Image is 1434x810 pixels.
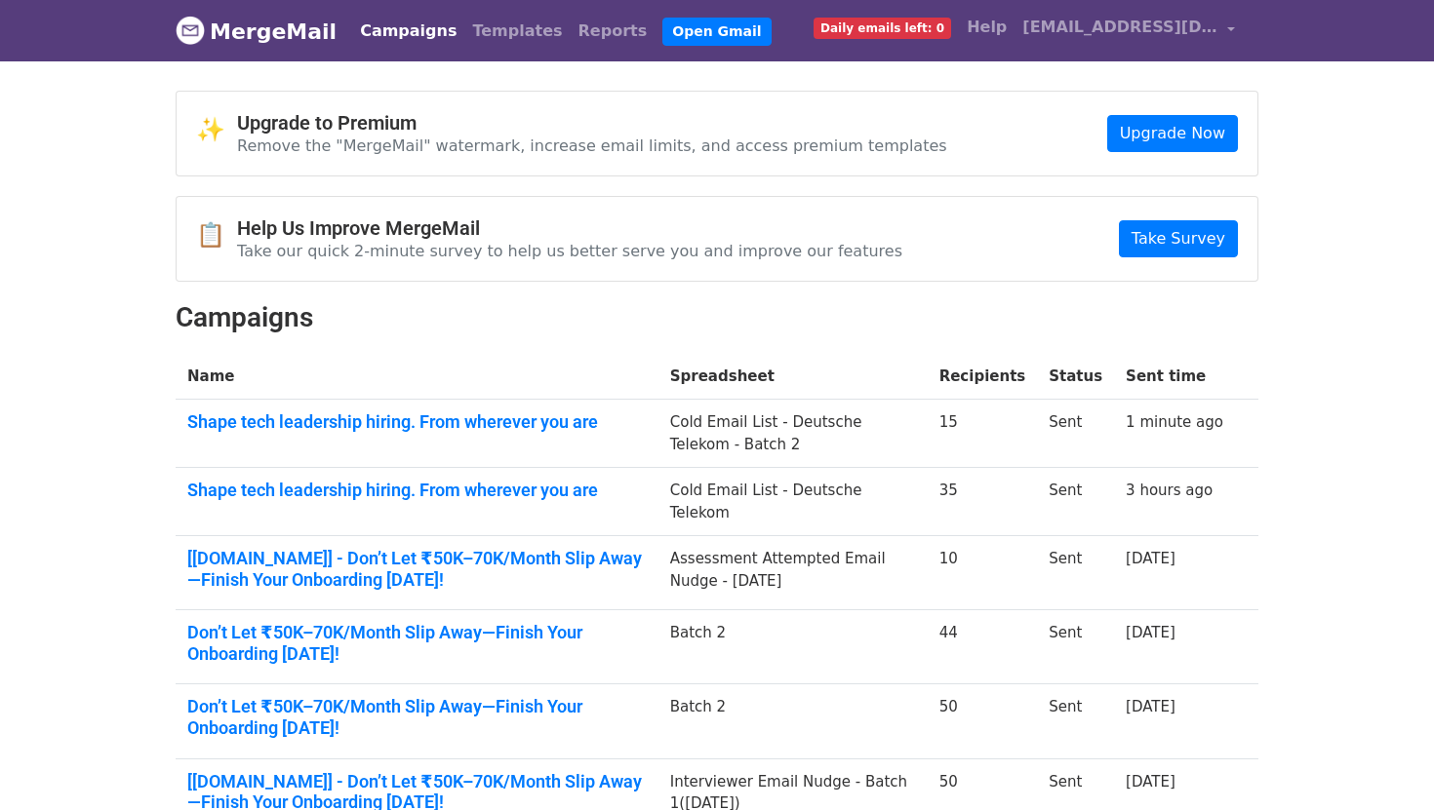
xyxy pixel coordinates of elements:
[1037,468,1114,536] td: Sent
[1037,610,1114,684] td: Sent
[928,400,1038,468] td: 15
[237,111,947,135] h4: Upgrade to Premium
[1126,624,1175,641] a: [DATE]
[1037,684,1114,758] td: Sent
[1119,220,1238,257] a: Take Survey
[658,354,928,400] th: Spreadsheet
[237,216,902,240] h4: Help Us Improve MergeMail
[1015,8,1243,54] a: [EMAIL_ADDRESS][DOMAIN_NAME]
[658,400,928,468] td: Cold Email List - Deutsche Telekom - Batch 2
[658,536,928,610] td: Assessment Attempted Email Nudge - [DATE]
[176,16,205,45] img: MergeMail logo
[176,301,1258,334] h2: Campaigns
[1126,698,1175,715] a: [DATE]
[658,684,928,758] td: Batch 2
[176,11,337,52] a: MergeMail
[237,135,947,156] p: Remove the "MergeMail" watermark, increase email limits, and access premium templates
[1114,354,1235,400] th: Sent time
[237,241,902,261] p: Take our quick 2-minute survey to help us better serve you and improve our features
[959,8,1015,47] a: Help
[196,221,237,250] span: 📋
[176,354,658,400] th: Name
[658,610,928,684] td: Batch 2
[1126,413,1223,431] a: 1 minute ago
[187,480,647,501] a: Shape tech leadership hiring. From wherever you are
[658,468,928,536] td: Cold Email List - Deutsche Telekom
[352,12,464,51] a: Campaigns
[464,12,570,51] a: Templates
[1037,536,1114,610] td: Sent
[571,12,656,51] a: Reports
[1022,16,1217,39] span: [EMAIL_ADDRESS][DOMAIN_NAME]
[196,116,237,144] span: ✨
[928,468,1038,536] td: 35
[1037,354,1114,400] th: Status
[187,696,647,738] a: Don’t Let ₹50K–70K/Month Slip Away—Finish Your Onboarding [DATE]!
[1037,400,1114,468] td: Sent
[1126,482,1213,499] a: 3 hours ago
[187,548,647,590] a: [[DOMAIN_NAME]] - Don’t Let ₹50K–70K/Month Slip Away—Finish Your Onboarding [DATE]!
[187,411,647,433] a: Shape tech leadership hiring. From wherever you are
[928,684,1038,758] td: 50
[928,536,1038,610] td: 10
[814,18,951,39] span: Daily emails left: 0
[662,18,771,46] a: Open Gmail
[806,8,959,47] a: Daily emails left: 0
[187,622,647,664] a: Don’t Let ₹50K–70K/Month Slip Away—Finish Your Onboarding [DATE]!
[1126,773,1175,791] a: [DATE]
[1126,550,1175,567] a: [DATE]
[928,610,1038,684] td: 44
[1107,115,1238,152] a: Upgrade Now
[928,354,1038,400] th: Recipients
